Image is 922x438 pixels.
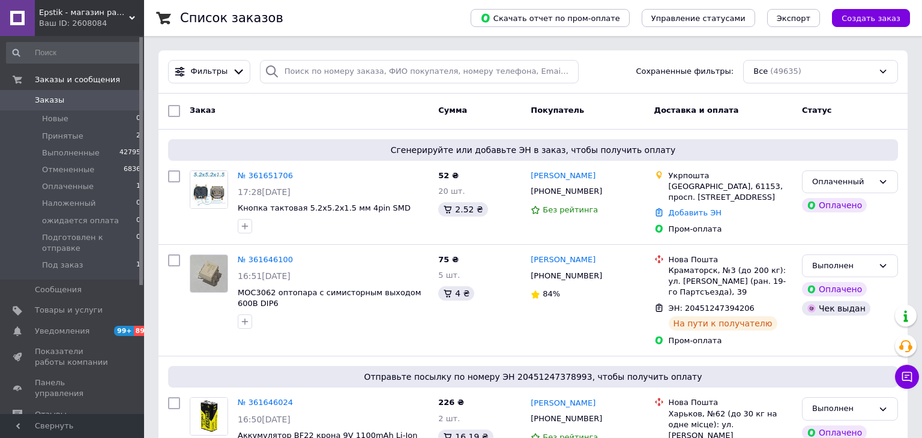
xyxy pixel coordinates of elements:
div: Оплачено [802,282,867,296]
div: Краматорск, №3 (до 200 кг): ул. [PERSON_NAME] (ран. 19-го Партсъезда), 39 [669,265,792,298]
span: 17:28[DATE] [238,187,291,197]
span: Товары и услуги [35,305,103,316]
span: Оплаченные [42,181,94,192]
span: Заказ [190,106,215,115]
span: Отмененные [42,164,94,175]
a: № 361646024 [238,398,293,407]
span: 99+ [114,326,134,336]
span: ЭН: 20451247394206 [669,304,755,313]
a: Фото товару [190,397,228,436]
span: 42795 [119,148,140,158]
span: 20 шт. [438,187,465,196]
span: Под заказ [42,260,83,271]
span: 6836 [124,164,140,175]
span: Epstik - магазин радиокомпонентов [39,7,129,18]
span: 1 [136,260,140,271]
a: MOC3062 оптопара с симисторным выходом 600В DIP6 [238,288,421,308]
span: Статус [802,106,832,115]
h1: Список заказов [180,11,283,25]
span: Показатели работы компании [35,346,111,368]
div: Пром-оплата [669,335,792,346]
span: Новые [42,113,68,124]
span: 0 [136,232,140,254]
img: Фото товару [190,171,227,208]
span: 0 [136,113,140,124]
span: Покупатель [531,106,584,115]
button: Экспорт [767,9,820,27]
a: Фото товару [190,254,228,293]
input: Поиск [6,42,142,64]
span: Сумма [438,106,467,115]
span: 1 [136,181,140,192]
a: № 361646100 [238,255,293,264]
span: Подготовлен к отправке [42,232,136,254]
span: 2 шт. [438,414,460,423]
div: Чек выдан [802,301,870,316]
span: Отправьте посылку по номеру ЭН 20451247378993, чтобы получить оплату [173,371,893,383]
a: № 361651706 [238,171,293,180]
img: Фото товару [190,255,227,292]
a: Добавить ЭН [669,208,722,217]
button: Чат с покупателем [895,365,919,389]
span: 226 ₴ [438,398,464,407]
span: [PHONE_NUMBER] [531,414,602,423]
span: Сообщения [35,284,82,295]
span: Управление статусами [651,14,746,23]
a: [PERSON_NAME] [531,170,595,182]
span: Принятые [42,131,83,142]
input: Поиск по номеру заказа, ФИО покупателя, номеру телефона, Email, номеру накладной [260,60,579,83]
span: Выполненные [42,148,100,158]
a: Фото товару [190,170,228,209]
span: Без рейтинга [543,205,598,214]
span: 0 [136,198,140,209]
div: Выполнен [812,403,873,415]
span: Сохраненные фильтры: [636,66,734,77]
div: Оплаченный [812,176,873,188]
span: Фильтры [191,66,228,77]
span: 2 [136,131,140,142]
span: [PHONE_NUMBER] [531,187,602,196]
button: Управление статусами [642,9,755,27]
span: (49635) [770,67,801,76]
button: Скачать отчет по пром-оплате [471,9,630,27]
span: Создать заказ [842,14,900,23]
div: Выполнен [812,260,873,272]
span: 84% [543,289,560,298]
span: Уведомления [35,326,89,337]
span: Экспорт [777,14,810,23]
div: Нова Пошта [669,397,792,408]
span: Скачать отчет по пром-оплате [480,13,620,23]
div: 4 ₴ [438,286,474,301]
span: 89 [134,326,148,336]
span: Панель управления [35,377,111,399]
span: 52 ₴ [438,171,459,180]
button: Создать заказ [832,9,910,27]
span: ожидается оплата [42,215,119,226]
span: 16:51[DATE] [238,271,291,281]
span: [PHONE_NUMBER] [531,271,602,280]
div: [GEOGRAPHIC_DATA], 61153, просп. [STREET_ADDRESS] [669,181,792,203]
div: Укрпошта [669,170,792,181]
div: 2.52 ₴ [438,202,487,217]
img: Фото товару [190,398,227,435]
span: Доставка и оплата [654,106,739,115]
a: Создать заказ [820,13,910,22]
span: Сгенерируйте или добавьте ЭН в заказ, чтобы получить оплату [173,144,893,156]
span: Все [753,66,768,77]
span: Заказы и сообщения [35,74,120,85]
div: Пром-оплата [669,224,792,235]
a: [PERSON_NAME] [531,254,595,266]
a: [PERSON_NAME] [531,398,595,409]
a: Кнопка тактовая 5.2x5.2x1.5 мм 4pin SMD [238,203,411,212]
div: На пути к получателю [669,316,777,331]
span: Наложенный [42,198,95,209]
div: Оплачено [802,198,867,212]
div: Нова Пошта [669,254,792,265]
span: 16:50[DATE] [238,415,291,424]
span: 0 [136,215,140,226]
span: 5 шт. [438,271,460,280]
span: 75 ₴ [438,255,459,264]
div: Ваш ID: 2608084 [39,18,144,29]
